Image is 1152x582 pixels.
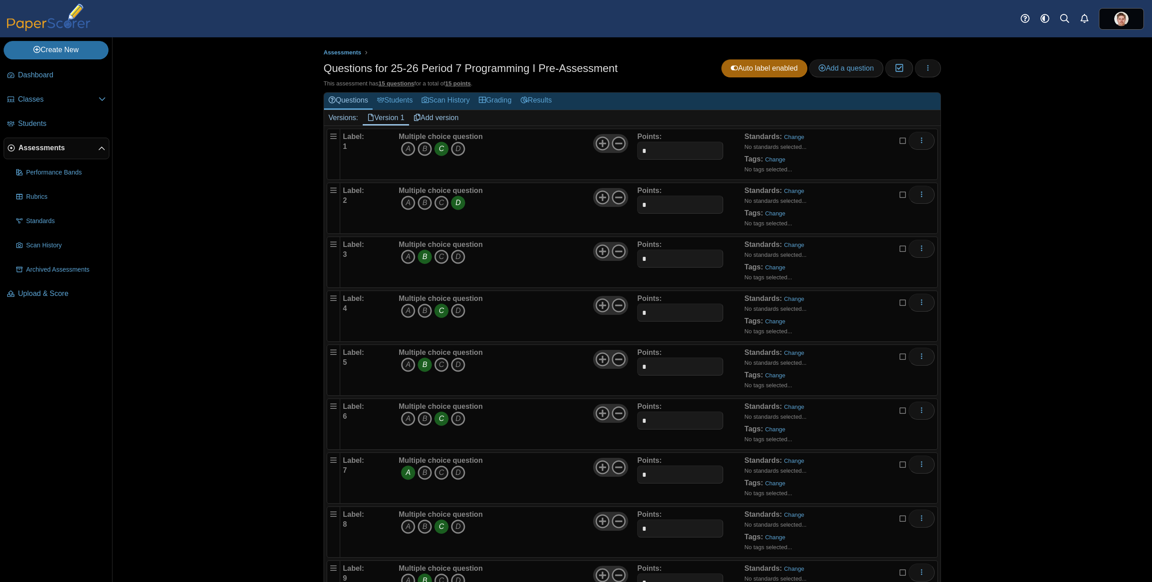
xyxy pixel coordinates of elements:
[399,510,483,518] b: Multiple choice question
[324,80,941,88] div: This assessment has for a total of .
[909,510,935,528] button: More options
[343,574,347,582] b: 9
[765,156,785,163] a: Change
[744,133,782,140] b: Standards:
[18,119,106,129] span: Students
[637,564,661,572] b: Points:
[445,80,471,87] u: 15 points
[744,317,763,325] b: Tags:
[765,372,785,379] a: Change
[637,133,661,140] b: Points:
[1075,9,1094,29] a: Alerts
[451,466,465,480] i: D
[765,426,785,433] a: Change
[451,358,465,372] i: D
[744,413,806,420] small: No standards selected...
[401,358,415,372] i: A
[744,490,792,497] small: No tags selected...
[324,110,363,125] div: Versions:
[1099,8,1144,30] a: ps.DqnzboFuwo8eUmLI
[744,575,806,582] small: No standards selected...
[401,412,415,426] i: A
[343,520,347,528] b: 8
[744,403,782,410] b: Standards:
[343,466,347,474] b: 7
[765,318,785,325] a: Change
[401,466,415,480] i: A
[744,382,792,389] small: No tags selected...
[744,251,806,258] small: No standards selected...
[373,93,417,109] a: Students
[744,479,763,487] b: Tags:
[744,544,792,551] small: No tags selected...
[637,349,661,356] b: Points:
[784,511,804,518] a: Change
[744,521,806,528] small: No standards selected...
[13,186,109,208] a: Rubrics
[744,305,806,312] small: No standards selected...
[343,457,364,464] b: Label:
[399,457,483,464] b: Multiple choice question
[401,250,415,264] i: A
[418,250,432,264] i: B
[744,143,806,150] small: No standards selected...
[744,467,806,474] small: No standards selected...
[434,250,449,264] i: C
[765,210,785,217] a: Change
[327,237,340,288] div: Drag handle
[909,294,935,312] button: More options
[4,4,94,31] img: PaperScorer
[4,283,109,305] a: Upload & Score
[327,506,340,558] div: Drag handle
[909,132,935,150] button: More options
[784,457,804,464] a: Change
[18,94,99,104] span: Classes
[784,403,804,410] a: Change
[401,304,415,318] i: A
[26,168,106,177] span: Performance Bands
[418,142,432,156] i: B
[451,304,465,318] i: D
[909,348,935,366] button: More options
[343,403,364,410] b: Label:
[418,196,432,210] i: B
[784,349,804,356] a: Change
[399,241,483,248] b: Multiple choice question
[434,196,449,210] i: C
[451,142,465,156] i: D
[909,186,935,204] button: More options
[324,49,361,56] span: Assessments
[4,41,108,59] a: Create New
[399,187,483,194] b: Multiple choice question
[731,64,798,72] span: Auto label enabled
[765,264,785,271] a: Change
[399,295,483,302] b: Multiple choice question
[418,412,432,426] i: B
[744,295,782,302] b: Standards:
[18,70,106,80] span: Dashboard
[13,259,109,281] a: Archived Assessments
[327,291,340,342] div: Drag handle
[4,138,109,159] a: Assessments
[784,565,804,572] a: Change
[784,242,804,248] a: Change
[327,452,340,504] div: Drag handle
[418,519,432,534] i: B
[474,93,516,109] a: Grading
[744,359,806,366] small: No standards selected...
[343,412,347,420] b: 6
[327,183,340,234] div: Drag handle
[409,110,463,125] a: Add version
[18,289,106,299] span: Upload & Score
[744,155,763,163] b: Tags:
[327,398,340,450] div: Drag handle
[343,197,347,204] b: 2
[324,61,618,76] h1: Questions for 25-26 Period 7 Programming I Pre-Assessment
[343,564,364,572] b: Label:
[637,403,661,410] b: Points:
[4,25,94,32] a: PaperScorer
[784,188,804,194] a: Change
[451,196,465,210] i: D
[909,456,935,474] button: More options
[765,480,785,487] a: Change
